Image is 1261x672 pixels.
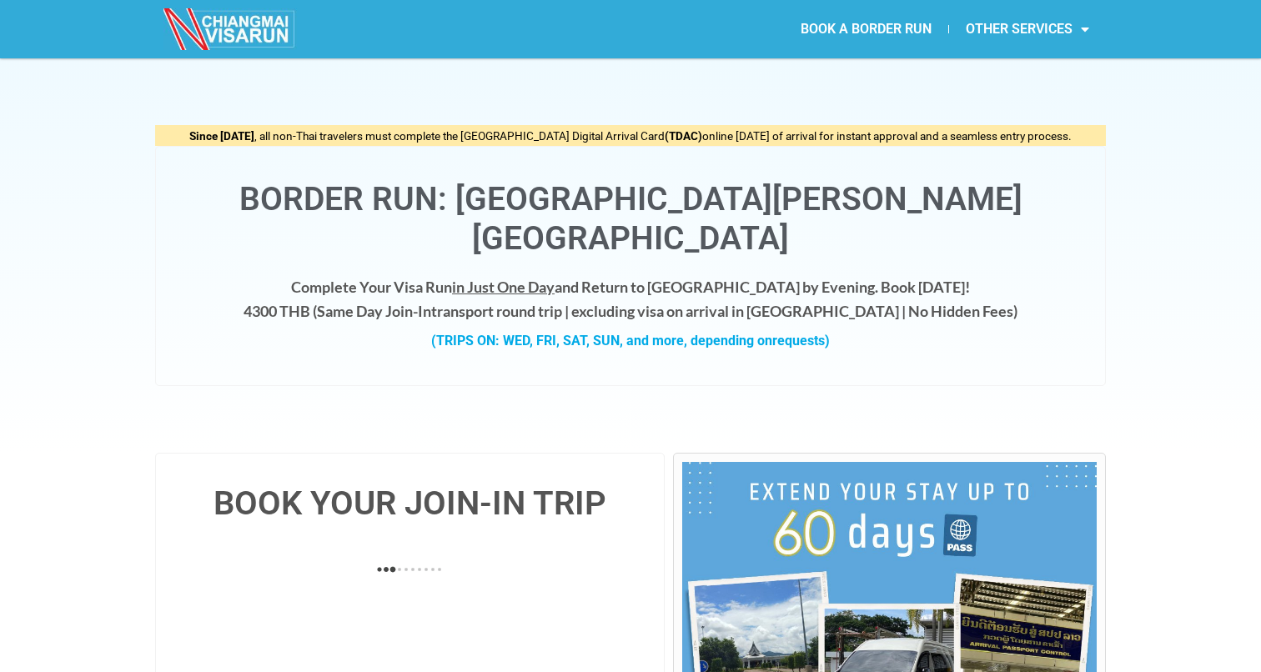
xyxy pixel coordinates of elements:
[665,129,702,143] strong: (TDAC)
[431,333,830,349] strong: (TRIPS ON: WED, FRI, SAT, SUN, and more, depending on
[189,129,254,143] strong: Since [DATE]
[317,302,431,320] strong: Same Day Join-In
[949,10,1106,48] a: OTHER SERVICES
[452,278,555,296] span: in Just One Day
[784,10,948,48] a: BOOK A BORDER RUN
[189,129,1072,143] span: , all non-Thai travelers must complete the [GEOGRAPHIC_DATA] Digital Arrival Card online [DATE] o...
[173,487,647,520] h4: BOOK YOUR JOIN-IN TRIP
[173,275,1088,323] h4: Complete Your Visa Run and Return to [GEOGRAPHIC_DATA] by Evening. Book [DATE]! 4300 THB ( transp...
[173,180,1088,258] h1: Border Run: [GEOGRAPHIC_DATA][PERSON_NAME][GEOGRAPHIC_DATA]
[772,333,830,349] span: requests)
[630,10,1106,48] nav: Menu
